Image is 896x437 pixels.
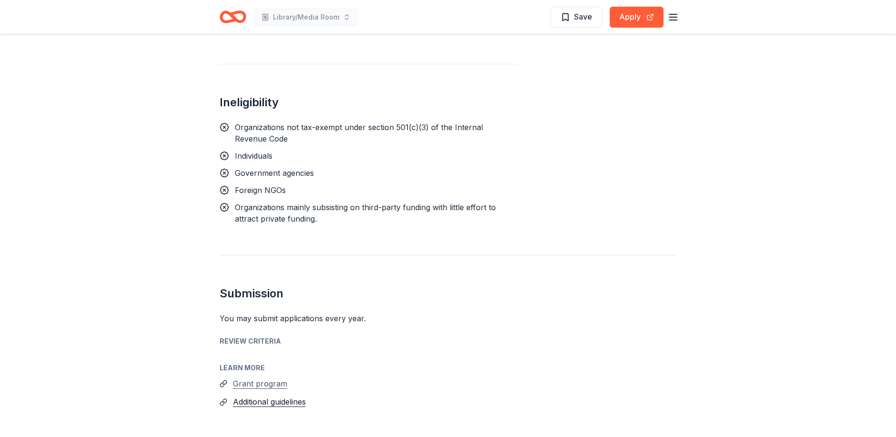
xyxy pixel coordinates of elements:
span: Library/Media Room [273,11,339,23]
span: Organizations mainly subsisting on third-party funding with little effort to attract private fund... [235,203,496,224]
div: You may submit applications every year . [220,313,677,324]
button: Grant program [233,377,287,390]
h2: Submission [220,286,677,301]
button: Save [551,7,602,28]
span: Government agencies [235,168,314,178]
button: Additional guidelines [233,396,306,408]
div: Learn more [220,362,677,374]
span: Organizations not tax-exempt under section 501(c)(3) of the Internal Revenue Code [235,122,483,143]
span: Individuals [235,151,272,161]
button: Apply [610,7,664,28]
span: Foreign NGOs [235,185,286,195]
button: Library/Media Room [254,8,358,27]
h2: Ineligibility [220,95,517,110]
span: Save [574,10,592,23]
a: Home [220,6,246,28]
div: Review Criteria [220,335,677,347]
